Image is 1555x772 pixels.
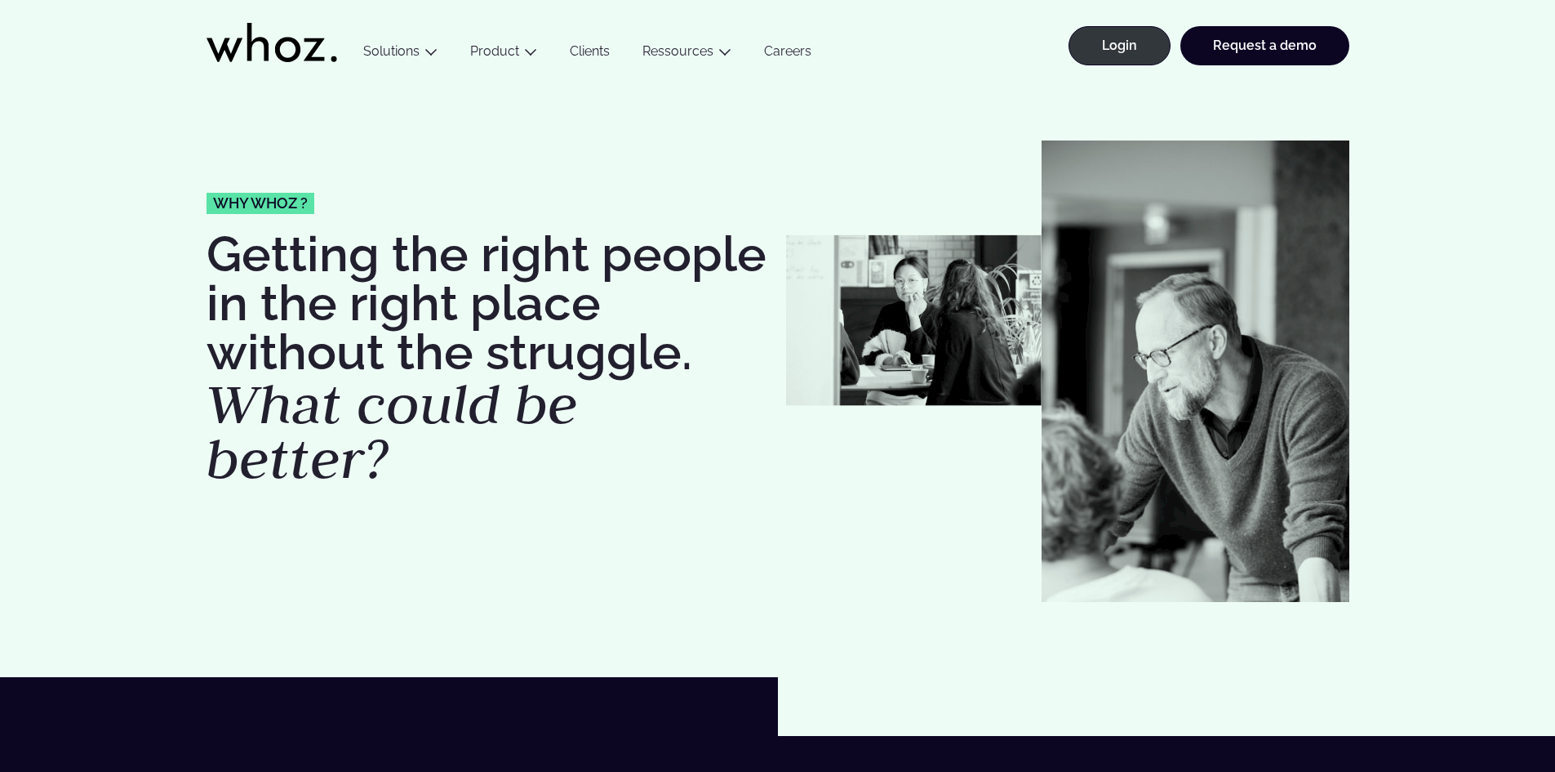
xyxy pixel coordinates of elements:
img: Whozzies-working [786,235,1042,406]
a: Careers [748,43,828,65]
a: Product [470,43,519,59]
button: Product [454,43,553,65]
img: Jean-Philippe Couturier whozzy [1042,141,1349,602]
button: Ressources [626,43,748,65]
a: Login [1069,26,1171,65]
em: What could be better? [207,368,578,495]
h1: Getting the right people in the right place without the struggle. [207,230,770,487]
button: Solutions [347,43,454,65]
a: Ressources [642,43,713,59]
span: Why whoz ? [213,196,308,211]
a: Clients [553,43,626,65]
a: Request a demo [1180,26,1349,65]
